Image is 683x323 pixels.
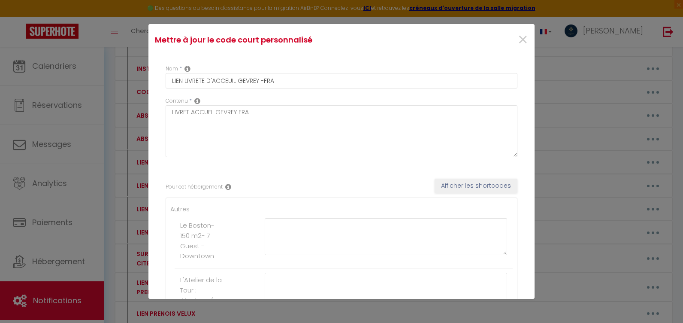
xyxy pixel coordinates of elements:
[166,97,188,105] label: Contenu
[180,220,225,261] label: Le Boston- 150 m2- 7 Guest - Downtown
[194,98,200,104] i: Replacable content
[170,204,190,214] label: Autres
[517,27,528,53] span: ×
[166,65,178,73] label: Nom
[517,31,528,49] button: Close
[155,34,400,46] h4: Mettre à jour le code court personnalisé
[166,73,517,88] input: Custom code name
[7,3,33,29] button: Ouvrir le widget de chat LiveChat
[166,183,223,191] label: Pour cet hébergement
[180,275,225,315] label: L'Atelier de la Tour : Atypique / Hypercentre
[435,179,517,193] button: Afficher les shortcodes
[184,65,190,72] i: Custom short code name
[225,183,231,190] i: Rental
